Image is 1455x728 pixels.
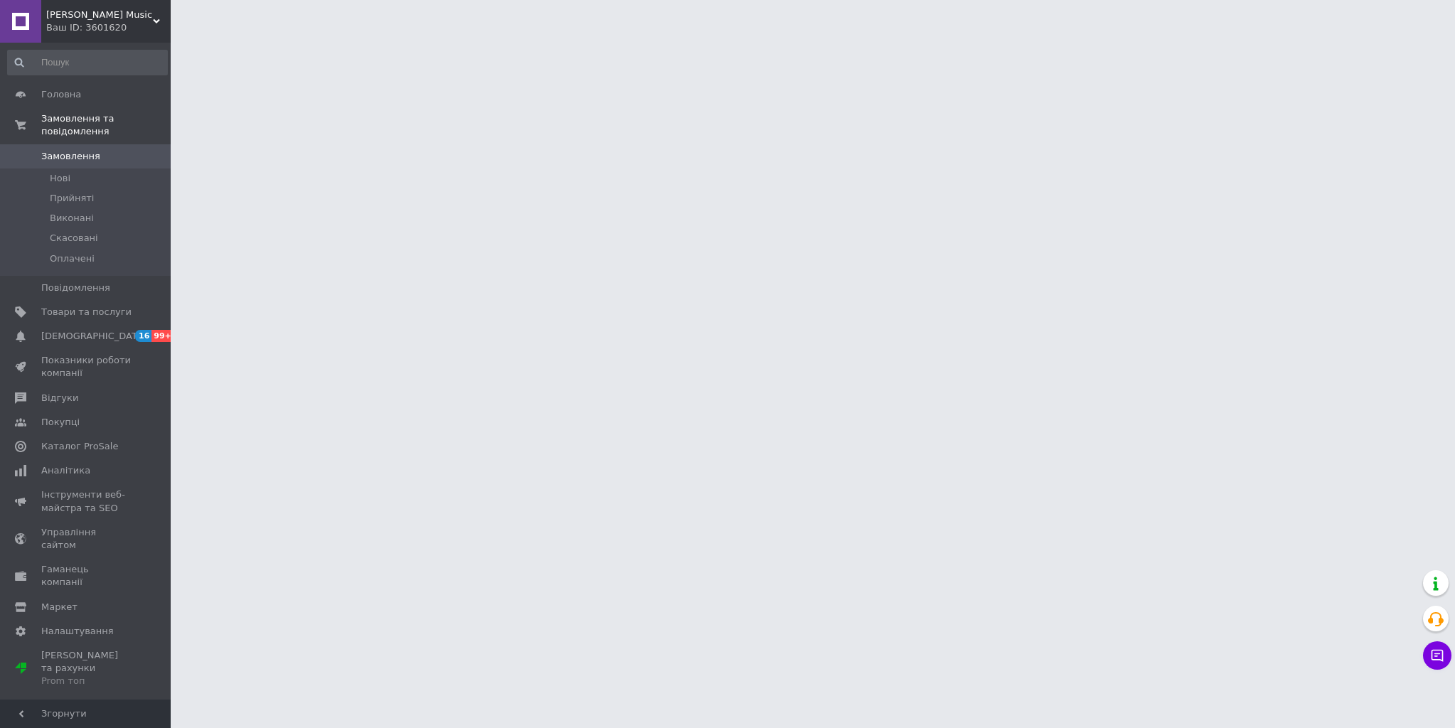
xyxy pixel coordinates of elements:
[50,252,95,265] span: Оплачені
[41,306,132,318] span: Товари та послуги
[41,464,90,477] span: Аналітика
[50,212,94,225] span: Виконані
[50,192,94,205] span: Прийняті
[41,112,171,138] span: Замовлення та повідомлення
[41,440,118,453] span: Каталог ProSale
[41,601,78,614] span: Маркет
[135,330,151,342] span: 16
[41,488,132,514] span: Інструменти веб-майстра та SEO
[41,675,132,687] div: Prom топ
[41,526,132,552] span: Управління сайтом
[41,416,80,429] span: Покупці
[7,50,168,75] input: Пошук
[41,282,110,294] span: Повідомлення
[50,172,70,185] span: Нові
[41,88,81,101] span: Головна
[1423,641,1451,670] button: Чат з покупцем
[41,150,100,163] span: Замовлення
[41,392,78,405] span: Відгуки
[41,330,146,343] span: [DEMOGRAPHIC_DATA]
[41,649,132,688] span: [PERSON_NAME] та рахунки
[41,563,132,589] span: Гаманець компанії
[46,21,171,34] div: Ваш ID: 3601620
[50,232,98,245] span: Скасовані
[41,625,114,638] span: Налаштування
[41,354,132,380] span: Показники роботи компанії
[151,330,175,342] span: 99+
[46,9,153,21] span: Leo Music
